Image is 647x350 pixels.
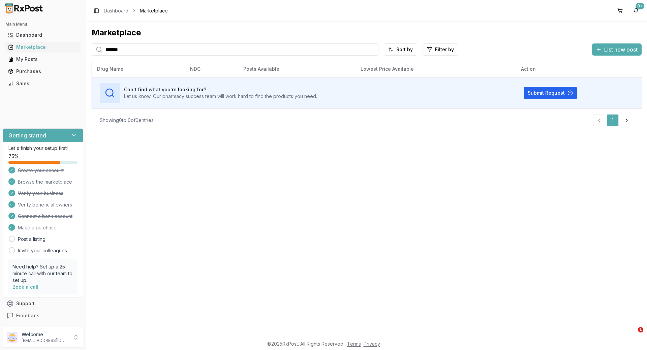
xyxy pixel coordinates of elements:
[624,327,640,343] iframe: Intercom live chat
[435,46,454,53] span: Filter by
[92,27,642,38] div: Marketplace
[124,86,317,93] h3: Can't find what you're looking for?
[18,190,63,197] span: Verify your business
[396,46,413,53] span: Sort by
[92,61,185,77] th: Drug Name
[18,213,72,220] span: Connect a bank account
[124,93,317,100] p: Let us know! Our pharmacy success team will work hard to find the products you need.
[104,7,128,14] a: Dashboard
[22,338,68,343] p: [EMAIL_ADDRESS][DOMAIN_NAME]
[18,236,45,243] a: Post a listing
[100,117,154,124] div: Showing 0 to 0 of 0 entries
[5,29,81,41] a: Dashboard
[592,47,642,54] a: List new post
[355,61,516,77] th: Lowest Price Available
[140,7,168,14] span: Marketplace
[18,224,57,231] span: Make a purchase
[5,77,81,90] a: Sales
[607,114,619,126] a: 1
[638,327,643,332] span: 1
[18,247,67,254] a: Invite your colleagues
[238,61,355,77] th: Posts Available
[3,78,83,89] button: Sales
[12,284,38,290] a: Book a call
[423,43,458,56] button: Filter by
[8,80,78,87] div: Sales
[8,56,78,63] div: My Posts
[3,3,46,13] img: RxPost Logo
[347,341,361,347] a: Terms
[516,61,642,77] th: Action
[7,332,18,343] img: User avatar
[604,45,638,54] span: List new post
[18,201,72,208] span: Verify beneficial owners
[12,263,73,284] p: Need help? Set up a 25 minute call with our team to set up.
[185,61,238,77] th: NDC
[8,145,78,152] p: Let's finish your setup first!
[104,7,168,14] nav: breadcrumb
[8,44,78,51] div: Marketplace
[22,331,68,338] p: Welcome
[3,310,83,322] button: Feedback
[8,32,78,38] div: Dashboard
[16,312,39,319] span: Feedback
[631,5,642,16] button: 9+
[5,53,81,65] a: My Posts
[3,30,83,40] button: Dashboard
[8,68,78,75] div: Purchases
[524,87,577,99] button: Submit Request
[364,341,380,347] a: Privacy
[5,65,81,77] a: Purchases
[5,22,81,27] h2: Main Menu
[8,131,46,139] h3: Getting started
[3,42,83,53] button: Marketplace
[18,179,72,185] span: Browse the marketplace
[3,54,83,65] button: My Posts
[593,114,634,126] nav: pagination
[18,167,64,174] span: Create your account
[5,41,81,53] a: Marketplace
[636,3,644,9] div: 9+
[592,43,642,56] button: List new post
[8,153,19,160] span: 75 %
[620,114,634,126] a: Go to next page
[3,297,83,310] button: Support
[384,43,417,56] button: Sort by
[3,66,83,77] button: Purchases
